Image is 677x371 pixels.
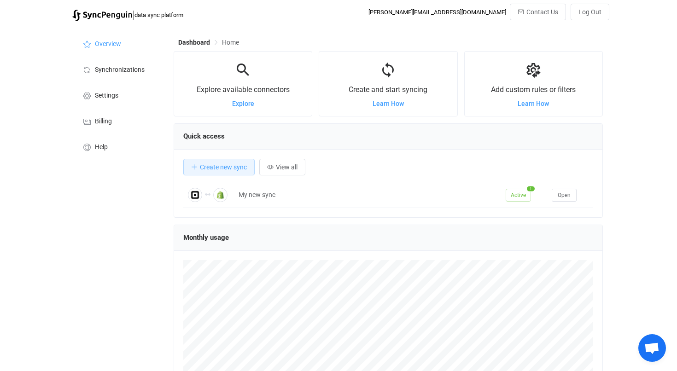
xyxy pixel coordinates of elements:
img: Square Inventory Quantities [188,188,202,202]
span: Dashboard [178,39,210,46]
span: Create and start syncing [349,85,427,94]
a: Synchronizations [72,56,164,82]
span: Home [222,39,239,46]
button: Create new sync [183,159,255,175]
a: Overview [72,30,164,56]
img: Shopify Inventory Quantities [213,188,228,202]
span: Contact Us [526,8,558,16]
span: Log Out [578,8,601,16]
button: Open [552,189,577,202]
span: View all [276,163,298,171]
span: Settings [95,92,118,99]
span: Active [506,189,531,202]
a: Learn How [373,100,404,107]
span: Billing [95,118,112,125]
a: Settings [72,82,164,108]
a: Billing [72,108,164,133]
div: My new sync [234,190,501,200]
span: Monthly usage [183,233,229,242]
a: Learn How [518,100,549,107]
span: Add custom rules or filters [491,85,576,94]
button: Log Out [571,4,609,20]
span: Help [95,144,108,151]
span: | [132,8,134,21]
span: Open [558,192,571,198]
a: Help [72,133,164,159]
button: View all [259,159,305,175]
span: Explore available connectors [197,85,290,94]
span: data sync platform [134,12,183,18]
button: Contact Us [510,4,566,20]
div: [PERSON_NAME][EMAIL_ADDRESS][DOMAIN_NAME] [368,9,506,16]
img: syncpenguin.svg [72,10,132,21]
a: |data sync platform [72,8,183,21]
span: Synchronizations [95,66,145,74]
a: Explore [232,100,254,107]
a: Open [552,191,577,198]
div: Open chat [638,334,666,362]
span: 1 [527,186,535,191]
div: Breadcrumb [178,39,239,46]
span: Quick access [183,132,225,140]
span: Overview [95,41,121,48]
span: Create new sync [200,163,247,171]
